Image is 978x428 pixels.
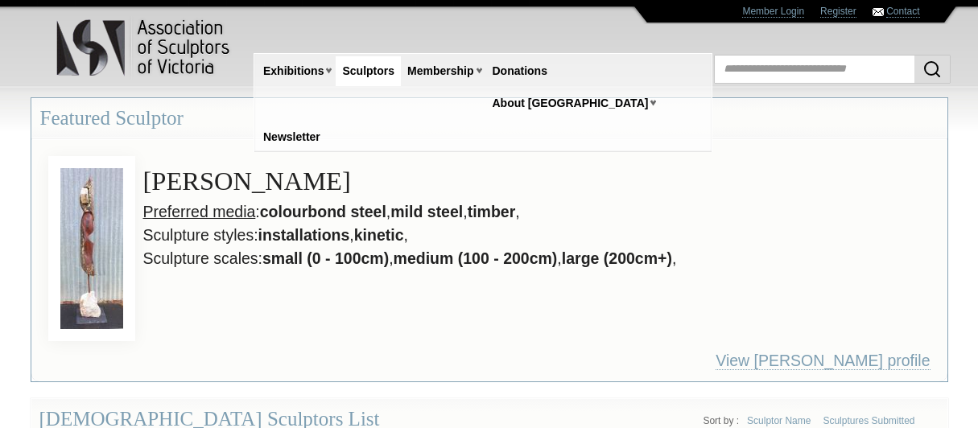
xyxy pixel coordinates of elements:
a: Sculptors [336,56,401,86]
strong: installations [258,226,350,244]
a: Donations [486,56,554,86]
a: Member Login [742,6,804,18]
strong: medium (100 - 200cm) [394,249,558,267]
strong: colourbond steel [260,203,386,220]
h3: Featured Sculptor [31,98,947,138]
a: Newsletter [257,122,327,152]
a: View [PERSON_NAME] profile [716,352,930,370]
a: Exhibitions [257,56,330,86]
a: Register [820,6,856,18]
li: Sculpture styles: , , [72,224,939,247]
strong: kinetic [354,226,404,244]
a: Membership [401,56,480,86]
img: Contact ASV [873,8,884,16]
li: Sort by : [703,415,739,426]
li: Sculpture scales: , , , [72,247,939,270]
img: Search [922,60,942,79]
li: : , , , [72,200,939,224]
strong: mild steel [390,203,463,220]
strong: large (200cm+) [562,249,672,267]
img: View Gavin Roberts by Containment [48,156,135,341]
strong: timber [468,203,516,220]
a: About [GEOGRAPHIC_DATA] [486,88,655,118]
h3: [PERSON_NAME] [72,163,939,200]
a: Contact [886,6,919,18]
strong: small (0 - 100cm) [262,249,389,267]
u: Preferred media [143,203,256,220]
img: logo.png [56,16,233,80]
